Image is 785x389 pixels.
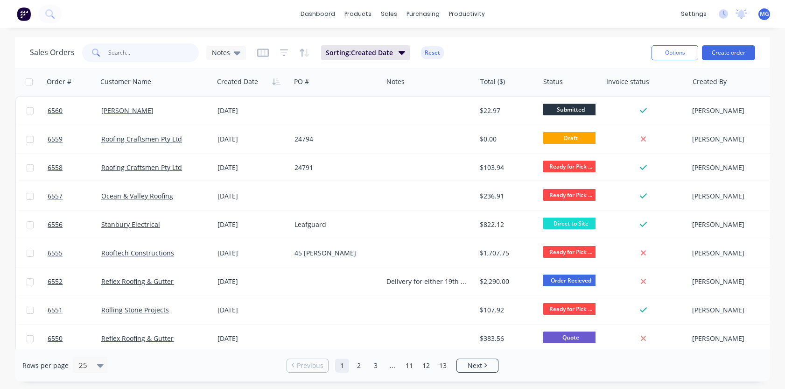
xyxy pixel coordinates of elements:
div: Leafguard [294,220,375,229]
span: Ready for Pick ... [543,189,599,201]
a: Stanbury Electrical [101,220,160,229]
span: Notes [212,48,230,57]
div: $22.97 [480,106,533,115]
span: 6555 [48,248,63,258]
span: Ready for Pick ... [543,246,599,258]
a: 6552 [48,268,101,296]
div: $822.12 [480,220,533,229]
div: sales [376,7,402,21]
a: Page 2 [352,359,366,373]
span: Ready for Pick ... [543,303,599,315]
div: PO # [294,77,309,86]
a: 6560 [48,97,101,125]
span: Direct to Site [543,218,599,229]
div: [DATE] [217,220,287,229]
span: 6556 [48,220,63,229]
span: 6559 [48,134,63,144]
a: Page 3 [369,359,383,373]
a: [PERSON_NAME] [101,106,154,115]
a: Page 1 is your current page [335,359,349,373]
div: $107.92 [480,305,533,315]
div: $1,707.75 [480,248,533,258]
a: Previous page [287,361,328,370]
a: Roofing Craftsmen Pty Ltd [101,163,182,172]
div: $2,290.00 [480,277,533,286]
div: $383.56 [480,334,533,343]
span: Draft [543,132,599,144]
span: Quote [543,332,599,343]
div: 24791 [294,163,375,172]
div: [DATE] [217,248,287,258]
div: $0.00 [480,134,533,144]
div: purchasing [402,7,444,21]
div: Status [543,77,563,86]
div: Invoice status [606,77,649,86]
div: Created Date [217,77,258,86]
a: 6550 [48,325,101,353]
a: Page 11 [402,359,416,373]
a: Roofing Craftsmen Pty Ltd [101,134,182,143]
span: MG [760,10,769,18]
span: 6552 [48,277,63,286]
div: [DATE] [217,277,287,286]
div: 24794 [294,134,375,144]
div: Notes [386,77,405,86]
a: Page 13 [436,359,450,373]
div: productivity [444,7,490,21]
span: 6550 [48,334,63,343]
img: Factory [17,7,31,21]
button: Create order [702,45,755,60]
span: Rows per page [22,361,69,370]
span: Submitted [543,104,599,115]
div: 45 [PERSON_NAME] [294,248,375,258]
a: Reflex Roofing & Gutter [101,277,174,286]
a: Rooftech Constructions [101,248,174,257]
a: 6556 [48,211,101,239]
a: Page 12 [419,359,433,373]
a: Rolling Stone Projects [101,305,169,314]
div: Customer Name [100,77,151,86]
div: settings [676,7,711,21]
button: Sorting:Created Date [321,45,410,60]
span: Previous [297,361,323,370]
h1: Sales Orders [30,48,75,57]
a: Reflex Roofing & Gutter [101,334,174,343]
a: 6558 [48,154,101,182]
a: 6557 [48,182,101,210]
span: Order Recieved [543,275,599,286]
div: $103.94 [480,163,533,172]
a: 6555 [48,239,101,267]
a: 6559 [48,125,101,153]
button: Options [652,45,698,60]
a: Next page [457,361,498,370]
span: 6558 [48,163,63,172]
div: products [340,7,376,21]
div: [DATE] [217,134,287,144]
span: 6560 [48,106,63,115]
span: 6551 [48,305,63,315]
button: Reset [421,46,444,59]
span: Next [468,361,482,370]
div: [DATE] [217,334,287,343]
div: Total ($) [480,77,505,86]
input: Search... [108,43,199,62]
ul: Pagination [283,359,502,373]
div: $236.91 [480,191,533,201]
span: Sorting: Created Date [326,48,393,57]
div: [DATE] [217,106,287,115]
div: [DATE] [217,191,287,201]
div: Created By [693,77,727,86]
div: Order # [47,77,71,86]
a: dashboard [296,7,340,21]
span: Ready for Pick ... [543,161,599,172]
div: [DATE] [217,305,287,315]
a: 6551 [48,296,101,324]
div: [DATE] [217,163,287,172]
span: 6557 [48,191,63,201]
a: Jump forward [385,359,400,373]
div: Delivery for either 19th or 20th early morning. [386,277,468,286]
a: Ocean & Valley Roofing [101,191,173,200]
